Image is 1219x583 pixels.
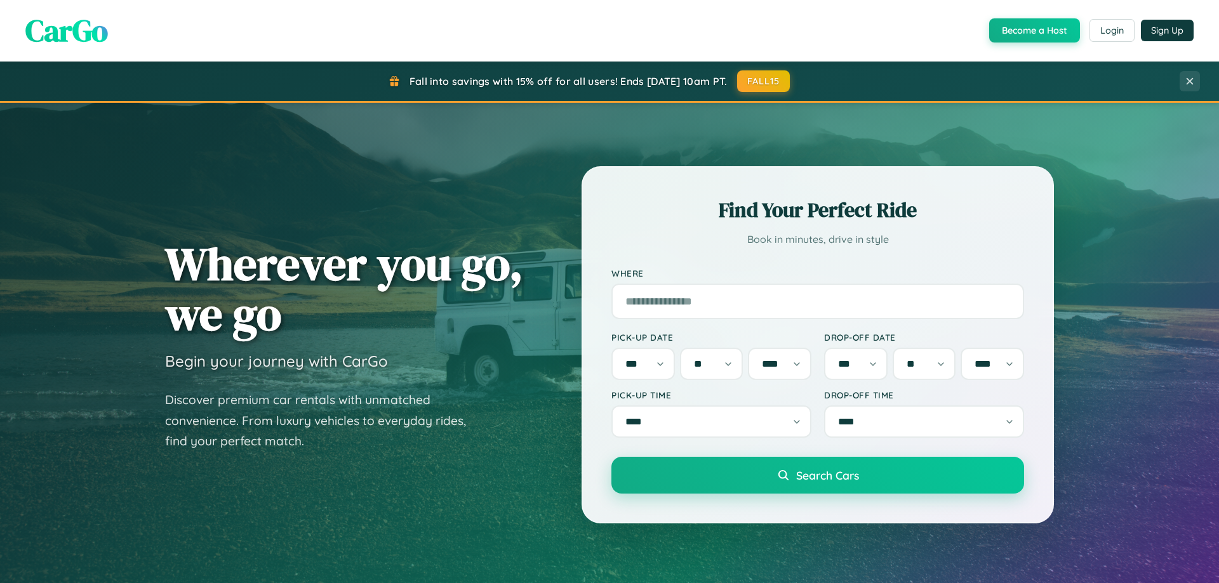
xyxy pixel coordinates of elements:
h2: Find Your Perfect Ride [611,196,1024,224]
p: Discover premium car rentals with unmatched convenience. From luxury vehicles to everyday rides, ... [165,390,483,452]
label: Pick-up Time [611,390,811,400]
p: Book in minutes, drive in style [611,230,1024,249]
label: Where [611,268,1024,278]
label: Drop-off Time [824,390,1024,400]
label: Pick-up Date [611,332,811,343]
button: Search Cars [611,457,1024,494]
label: Drop-off Date [824,332,1024,343]
button: FALL15 [737,70,790,92]
h3: Begin your journey with CarGo [165,351,388,370]
span: Search Cars [796,468,859,482]
span: Fall into savings with 15% off for all users! Ends [DATE] 10am PT. [410,75,728,88]
button: Login [1089,19,1135,42]
h1: Wherever you go, we go [165,239,523,339]
span: CarGo [25,10,108,51]
button: Become a Host [989,18,1080,43]
button: Sign Up [1141,20,1194,41]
